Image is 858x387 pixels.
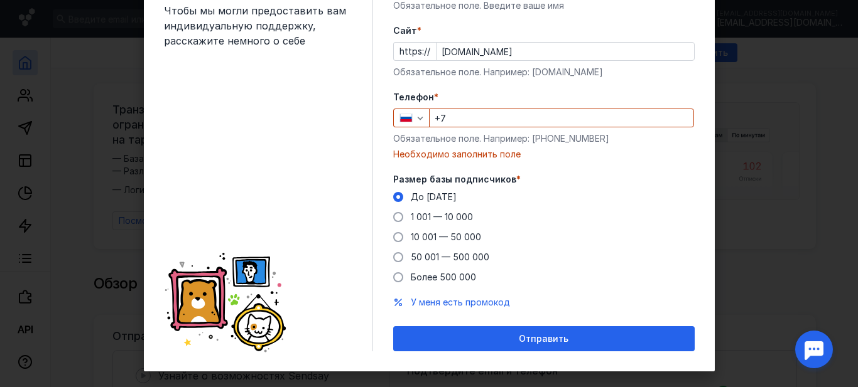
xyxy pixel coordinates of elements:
[393,24,417,37] span: Cайт
[411,296,510,309] button: У меня есть промокод
[393,66,695,78] div: Обязательное поле. Например: [DOMAIN_NAME]
[411,252,489,262] span: 50 001 — 500 000
[393,132,695,145] div: Обязательное поле. Например: [PHONE_NUMBER]
[393,173,516,186] span: Размер базы подписчиков
[164,3,352,48] span: Чтобы мы могли предоставить вам индивидуальную поддержку, расскажите немного о себе
[411,191,457,202] span: До [DATE]
[411,211,473,222] span: 1 001 — 10 000
[411,231,481,242] span: 10 001 — 50 000
[393,91,434,103] span: Телефон
[411,297,510,307] span: У меня есть промокод
[393,326,695,351] button: Отправить
[411,272,476,282] span: Более 500 000
[519,334,568,344] span: Отправить
[393,148,695,161] div: Необходимо заполнить поле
